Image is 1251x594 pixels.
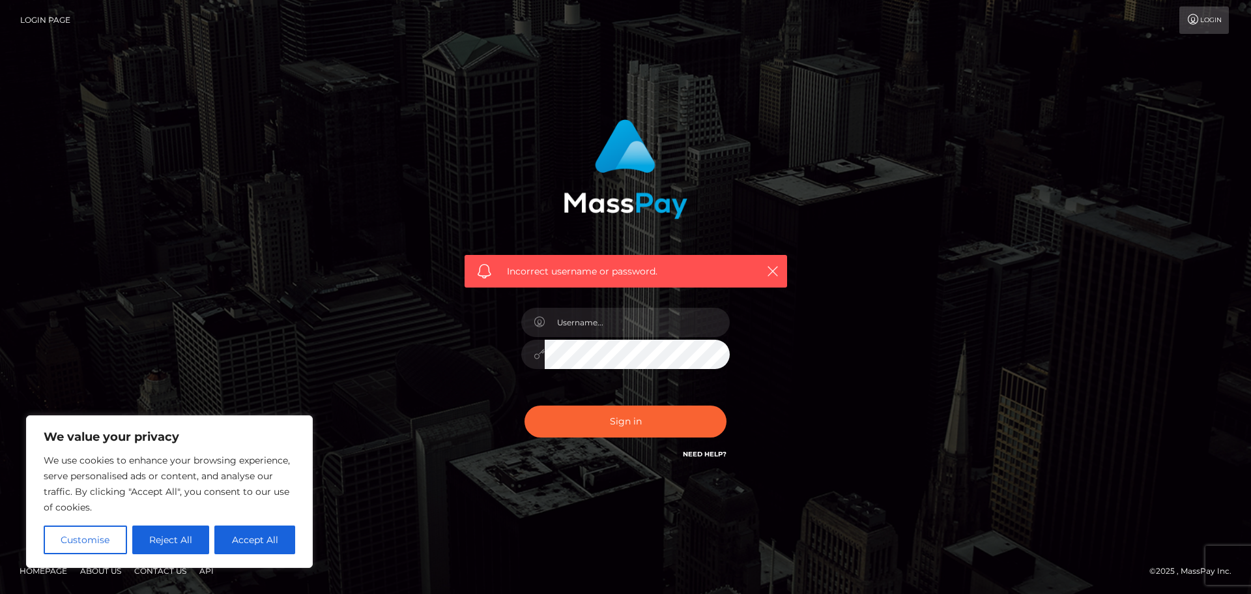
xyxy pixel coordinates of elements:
input: Username... [545,308,730,337]
button: Sign in [525,406,726,438]
a: API [194,561,219,581]
a: Need Help? [683,450,726,458]
a: Login Page [20,7,70,34]
a: About Us [75,561,126,581]
div: We value your privacy [26,415,313,568]
span: Incorrect username or password. [507,265,745,278]
button: Accept All [214,526,295,554]
button: Reject All [132,526,210,554]
a: Contact Us [129,561,192,581]
button: Customise [44,526,127,554]
img: MassPay Login [564,119,687,219]
a: Login [1179,7,1229,34]
p: We value your privacy [44,429,295,445]
a: Homepage [14,561,72,581]
div: © 2025 , MassPay Inc. [1149,564,1241,578]
p: We use cookies to enhance your browsing experience, serve personalised ads or content, and analys... [44,453,295,515]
